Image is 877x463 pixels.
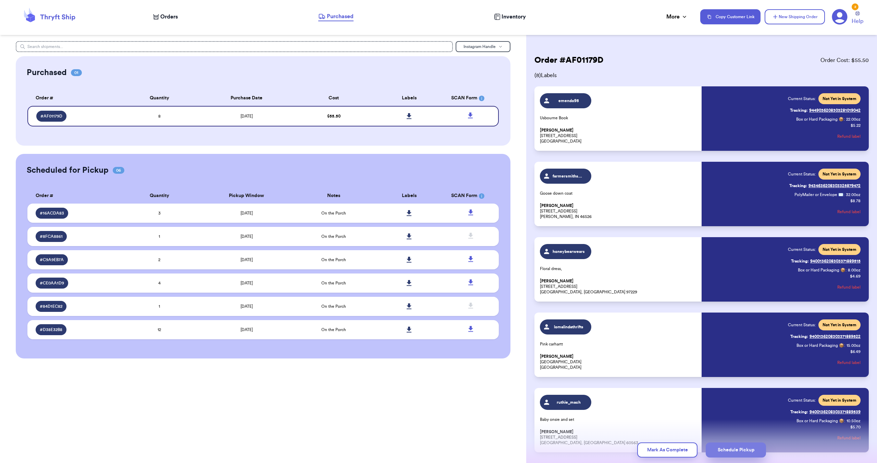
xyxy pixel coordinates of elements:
th: Quantity [122,188,197,204]
span: Orders [160,13,178,21]
span: Box or Hard Packaging 📦 [798,268,845,272]
a: Inventory [494,13,526,21]
a: Help [852,11,863,25]
span: : [844,117,845,122]
a: Tracking:9434636208303325879472 [789,180,861,191]
div: More [666,13,688,21]
span: Tracking: [790,334,808,339]
span: [DATE] [240,234,253,239]
span: 10.50 oz [847,418,861,424]
span: [DATE] [240,114,253,118]
th: Labels [371,188,447,204]
span: : [844,343,845,348]
span: Box or Hard Packaging 📦 [796,343,844,348]
span: Not Yet in System [823,96,856,101]
span: 1 [159,234,160,239]
span: [PERSON_NAME] [540,354,573,359]
span: emendo95 [553,98,585,103]
span: [PERSON_NAME] [540,128,573,133]
th: Quantity [122,90,197,106]
span: On the Porch [321,211,346,215]
span: : [845,267,847,273]
span: Not Yet in System [823,247,856,252]
span: lomalindathrifts [553,324,585,330]
span: Instagram Handle [464,45,496,49]
button: Mark As Complete [637,442,697,458]
p: [STREET_ADDRESS] [GEOGRAPHIC_DATA], [GEOGRAPHIC_DATA] 60563 [540,429,697,446]
a: Tracking:9400136208303371889539 [790,406,861,417]
span: farmersmithswife [553,173,585,179]
a: Tracking:9400136208303371889522 [790,331,861,342]
input: Search shipments... [16,41,453,52]
span: [DATE] [240,258,253,262]
button: Refund label [837,355,861,370]
span: On the Porch [321,304,346,308]
p: $ 6.49 [850,349,861,354]
th: Order # [27,90,122,106]
span: honeybearwears [553,249,585,254]
p: Floral dress, [540,266,697,271]
a: Tracking:9449036208303281019042 [790,105,861,116]
h2: Scheduled for Pickup [27,165,109,176]
span: [PERSON_NAME] [540,203,573,208]
span: Inventory [502,13,526,21]
span: Current Status: [788,322,816,328]
span: Order Cost: $ 55.50 [820,56,869,64]
span: # AF01179D [40,113,62,119]
h2: Order # AF01179D [534,55,603,66]
h2: Purchased [27,67,67,78]
span: ( 8 ) Labels [534,71,869,80]
p: $ 5.22 [851,123,861,128]
th: Pickup Window [197,188,296,204]
span: 06 [113,167,124,174]
span: # 16ACDA83 [40,210,64,216]
span: Current Status: [788,247,816,252]
span: [PERSON_NAME] [540,279,573,284]
button: Copy Customer Link [700,9,761,24]
div: 2 [852,3,859,10]
button: New Shipping Order [765,9,825,24]
div: SCAN Form [451,192,491,199]
span: Current Status: [788,398,816,403]
span: # 8FCA8861 [40,234,63,239]
span: 32.00 oz [846,192,861,197]
span: Tracking: [791,258,809,264]
span: # C9A9EB7A [40,257,64,263]
span: 22.00 oz [846,117,861,122]
div: SCAN Form [451,95,491,102]
p: [STREET_ADDRESS] [PERSON_NAME], IN 46526 [540,203,697,219]
span: On the Porch [321,281,346,285]
span: Current Status: [788,171,816,177]
th: Labels [371,90,447,106]
span: 4 [158,281,161,285]
button: Refund label [837,129,861,144]
span: $ 55.50 [327,114,341,118]
p: Baby onsie and set [540,417,697,422]
span: Box or Hard Packaging 📦 [796,419,844,423]
p: [GEOGRAPHIC_DATA] [GEOGRAPHIC_DATA] [540,354,697,370]
span: : [844,418,845,424]
p: [STREET_ADDRESS] [GEOGRAPHIC_DATA] [540,127,697,144]
span: 8.00 oz [848,267,861,273]
span: Tracking: [789,183,807,188]
span: # 84D1EC82 [40,304,62,309]
button: Instagram Handle [456,41,510,52]
span: PolyMailer or Envelope ✉️ [794,193,843,197]
p: Pink carhartt [540,341,697,347]
span: 3 [158,211,161,215]
th: Notes [296,188,371,204]
span: Box or Hard Packaging 📦 [796,117,844,121]
span: On the Porch [321,234,346,239]
a: Purchased [318,12,354,21]
span: 01 [71,69,82,76]
span: On the Porch [321,258,346,262]
button: Refund label [837,204,861,219]
span: Tracking: [790,409,808,415]
p: $ 4.69 [850,273,861,279]
span: [DATE] [240,328,253,332]
a: Orders [153,13,178,21]
th: Purchase Date [197,90,296,106]
span: [PERSON_NAME] [540,429,573,435]
span: Not Yet in System [823,322,856,328]
span: ruthie_mach [553,400,585,405]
